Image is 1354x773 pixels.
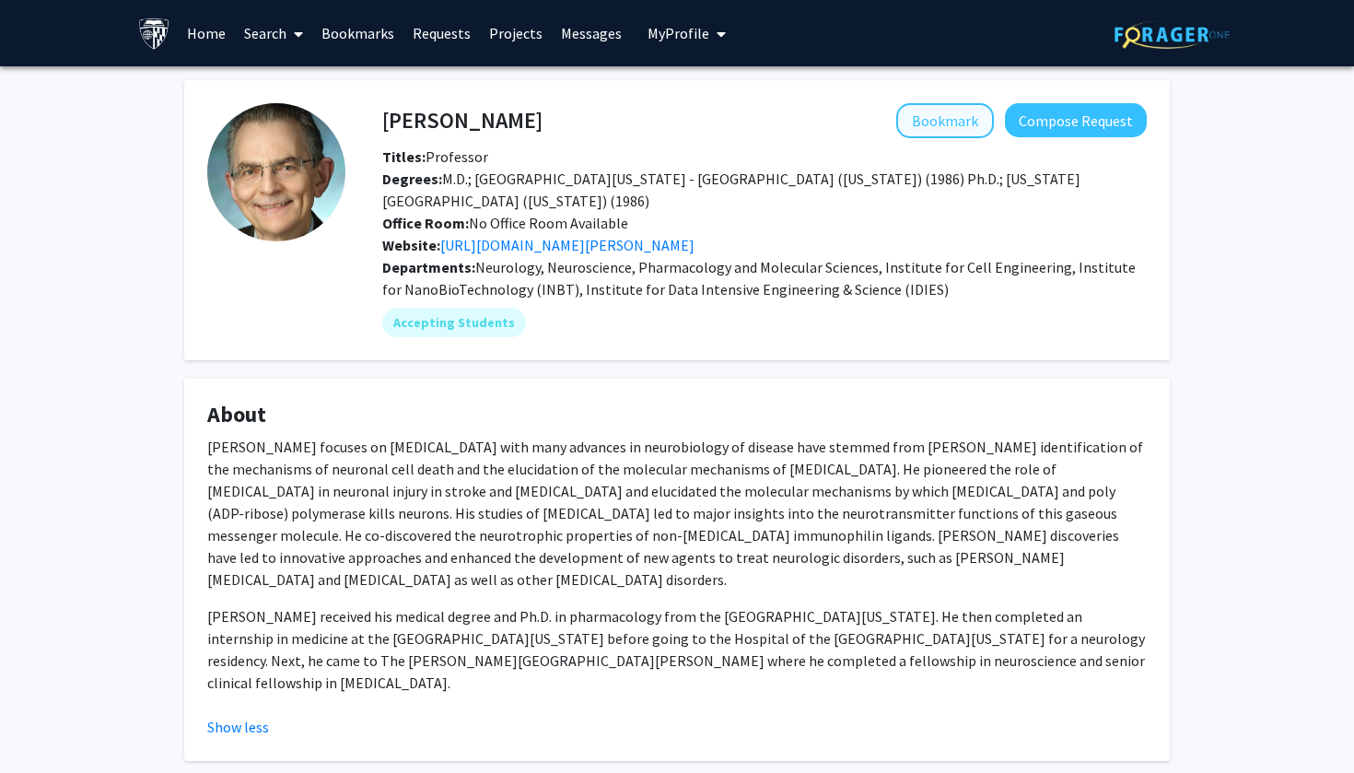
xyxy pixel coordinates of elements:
button: Show less [207,716,269,738]
a: Projects [480,1,552,65]
p: [PERSON_NAME] focuses on [MEDICAL_DATA] with many advances in neurobiology of disease have stemme... [207,436,1147,591]
span: Professor [382,147,488,166]
h4: [PERSON_NAME] [382,103,543,137]
a: Search [235,1,312,65]
iframe: Chat [14,690,78,759]
img: Johns Hopkins University Logo [138,18,170,50]
button: Compose Request to Ted Dawson [1005,103,1147,137]
a: Opens in a new tab [440,236,695,254]
b: Degrees: [382,170,442,188]
button: Add Ted Dawson to Bookmarks [896,103,994,138]
img: ForagerOne Logo [1115,20,1230,49]
b: Office Room: [382,214,469,232]
span: My Profile [648,24,709,42]
span: [PERSON_NAME] received his medical degree and Ph.D. in pharmacology from the [GEOGRAPHIC_DATA][US... [207,607,1145,692]
a: Bookmarks [312,1,403,65]
span: Neurology, Neuroscience, Pharmacology and Molecular Sciences, Institute for Cell Engineering, Ins... [382,258,1136,299]
b: Website: [382,236,440,254]
img: Profile Picture [207,103,345,241]
a: Home [178,1,235,65]
a: Messages [552,1,631,65]
h4: About [207,402,1147,428]
span: No Office Room Available [382,214,628,232]
b: Titles: [382,147,426,166]
a: Requests [403,1,480,65]
mat-chip: Accepting Students [382,308,526,337]
span: M.D.; [GEOGRAPHIC_DATA][US_STATE] - [GEOGRAPHIC_DATA] ([US_STATE]) (1986) Ph.D.; [US_STATE][GEOGR... [382,170,1080,210]
b: Departments: [382,258,475,276]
